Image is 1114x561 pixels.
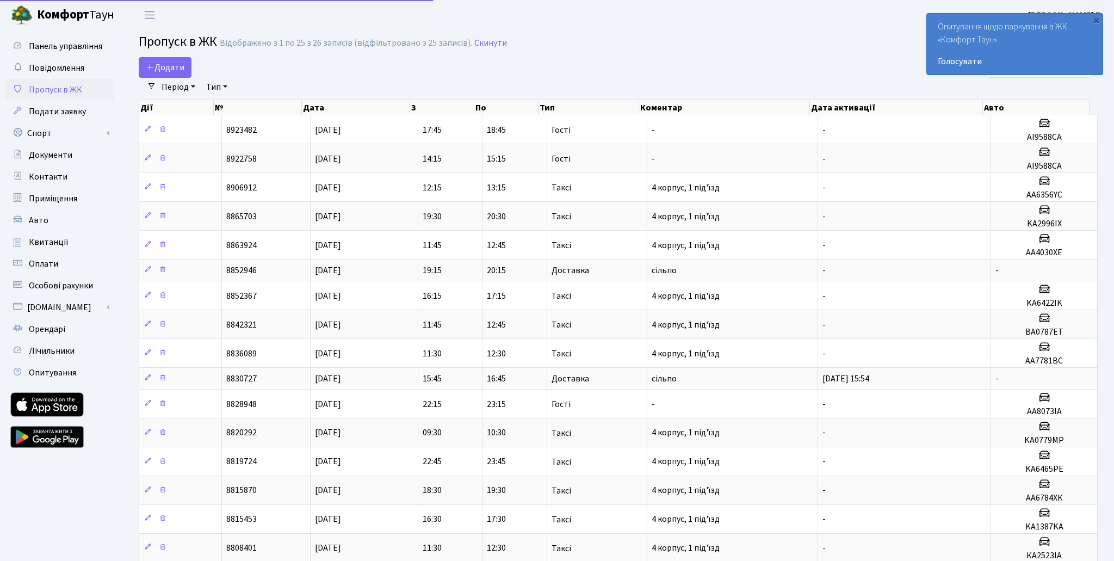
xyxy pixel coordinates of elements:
a: Період [157,78,200,96]
span: 11:30 [423,542,442,554]
span: 13:15 [487,182,506,194]
span: 19:30 [487,485,506,497]
span: 8852946 [226,264,257,276]
span: Гості [552,155,571,163]
span: 8830727 [226,373,257,385]
span: Таксі [552,515,571,524]
span: Таксі [552,320,571,329]
th: Дата [302,100,410,115]
span: 4 корпус, 1 під'їзд [652,290,720,302]
span: - [652,124,655,136]
span: - [822,239,826,251]
span: - [822,124,826,136]
span: [DATE] [315,542,341,554]
th: Авто [983,100,1090,115]
span: Гості [552,126,571,134]
span: [DATE] [315,398,341,410]
a: Квитанції [5,231,114,253]
span: 19:15 [423,264,442,276]
span: 17:30 [487,514,506,526]
span: 4 корпус, 1 під'їзд [652,319,720,331]
span: 11:45 [423,319,442,331]
span: - [822,290,826,302]
span: 8865703 [226,211,257,223]
b: [PERSON_NAME] Г. [1028,9,1101,21]
span: - [822,456,826,468]
th: Дії [139,100,214,115]
span: 16:15 [423,290,442,302]
span: 22:15 [423,398,442,410]
span: 20:30 [487,211,506,223]
a: Повідомлення [5,57,114,79]
h5: KA6465PE [995,464,1093,474]
div: Відображено з 1 по 25 з 26 записів (відфільтровано з 25 записів). [220,38,472,48]
a: Тип [202,78,232,96]
span: 4 корпус, 1 під'їзд [652,211,720,223]
span: Таксі [552,544,571,553]
span: Опитування [29,367,76,379]
span: 8923482 [226,124,257,136]
a: Подати заявку [5,101,114,122]
span: 4 корпус, 1 під'їзд [652,427,720,439]
h5: KA1387KA [995,522,1093,532]
span: [DATE] [315,239,341,251]
a: Панель управління [5,35,114,57]
a: Приміщення [5,188,114,209]
a: [DOMAIN_NAME] [5,297,114,318]
span: 8819724 [226,456,257,468]
a: Спорт [5,122,114,144]
a: Голосувати [938,55,1092,68]
a: [PERSON_NAME] Г. [1028,9,1101,22]
span: - [822,348,826,360]
span: [DATE] [315,373,341,385]
span: Таксі [552,292,571,300]
span: - [822,182,826,194]
span: Контакти [29,171,67,183]
span: 4 корпус, 1 під'їзд [652,456,720,468]
span: 16:30 [423,514,442,526]
h5: KA6422IK [995,298,1093,309]
div: × [1091,15,1101,26]
span: 8906912 [226,182,257,194]
span: Орендарі [29,323,65,335]
span: Авто [29,214,48,226]
span: - [822,485,826,497]
span: 4 корпус, 1 під'їзд [652,348,720,360]
span: [DATE] [315,348,341,360]
b: Комфорт [37,6,89,23]
h5: АА6784ХК [995,493,1093,503]
h5: AA7781BC [995,356,1093,366]
span: 8863924 [226,239,257,251]
span: [DATE] [315,456,341,468]
h5: BA0787ET [995,327,1093,337]
span: 23:45 [487,456,506,468]
span: 14:15 [423,153,442,165]
span: 16:45 [487,373,506,385]
span: 8820292 [226,427,257,439]
span: [DATE] [315,290,341,302]
a: Особові рахунки [5,275,114,297]
span: 18:45 [487,124,506,136]
a: Пропуск в ЖК [5,79,114,101]
span: 22:45 [423,456,442,468]
span: Таксі [552,183,571,192]
span: - [652,398,655,410]
a: Додати [139,57,191,78]
a: Оплати [5,253,114,275]
h5: КА2523ІА [995,551,1093,561]
button: Переключити навігацію [136,6,163,24]
span: сільпо [652,373,677,385]
a: Орендарі [5,318,114,340]
span: [DATE] [315,319,341,331]
a: Контакти [5,166,114,188]
span: 8828948 [226,398,257,410]
span: - [652,153,655,165]
h5: АА8073ІА [995,406,1093,417]
span: 12:30 [487,348,506,360]
span: - [822,514,826,526]
span: 8842321 [226,319,257,331]
span: 17:45 [423,124,442,136]
span: Подати заявку [29,106,86,118]
span: Таксі [552,429,571,437]
span: - [822,264,826,276]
